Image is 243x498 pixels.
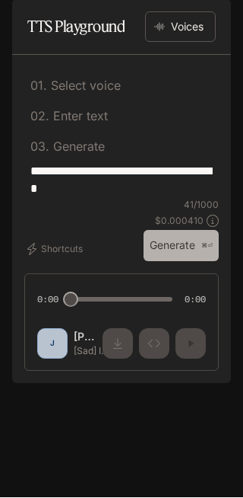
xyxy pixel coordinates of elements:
[155,215,204,228] p: $ 0.000410
[11,8,39,35] button: open drawer
[27,12,125,43] h1: TTS Playground
[24,238,89,262] button: Shortcuts
[49,110,108,123] p: Enter text
[47,80,121,92] p: Select voice
[144,231,219,262] button: Generate⌘⏎
[49,141,105,153] p: Generate
[30,141,49,153] p: 0 3 .
[30,80,47,92] p: 0 1 .
[184,199,219,212] p: 41 / 1000
[201,242,213,251] p: ⌘⏎
[145,12,216,43] button: Voices
[30,110,49,123] p: 0 2 .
